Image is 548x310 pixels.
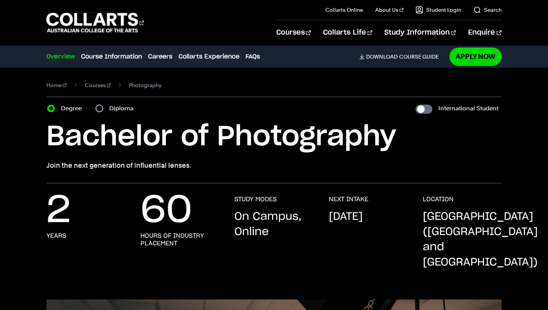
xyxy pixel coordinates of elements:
[423,196,454,203] h3: LOCATION
[359,53,445,60] a: DownloadCourse Guide
[129,80,161,91] span: Photography
[366,53,398,60] span: Download
[140,232,219,247] h3: hours of industry placement
[46,232,66,240] h3: years
[329,196,368,203] h3: NEXT INTAKE
[323,20,372,45] a: Collarts Life
[61,103,86,114] label: Degree
[329,209,363,224] p: [DATE]
[46,196,71,226] p: 2
[140,196,192,226] p: 60
[468,20,501,45] a: Enquire
[148,52,172,61] a: Careers
[46,52,75,61] a: Overview
[423,209,538,270] p: [GEOGRAPHIC_DATA] ([GEOGRAPHIC_DATA] and [GEOGRAPHIC_DATA])
[325,6,363,14] a: Collarts Online
[178,52,239,61] a: Collarts Experience
[85,80,111,91] a: Courses
[109,103,138,114] label: Diploma
[46,120,501,154] h1: Bachelor of Photography
[46,12,144,33] div: Go to homepage
[375,6,403,14] a: About Us
[46,160,501,171] p: Join the next generation of influential lenses.
[81,52,142,61] a: Course Information
[234,209,313,240] p: On Campus, Online
[384,20,456,45] a: Study Information
[234,196,277,203] h3: STUDY MODES
[416,6,461,14] a: Student Login
[438,103,499,114] label: International Student
[245,52,260,61] a: FAQs
[276,20,311,45] a: Courses
[473,6,502,14] a: Search
[449,48,502,65] a: Apply Now
[46,80,67,91] a: Home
